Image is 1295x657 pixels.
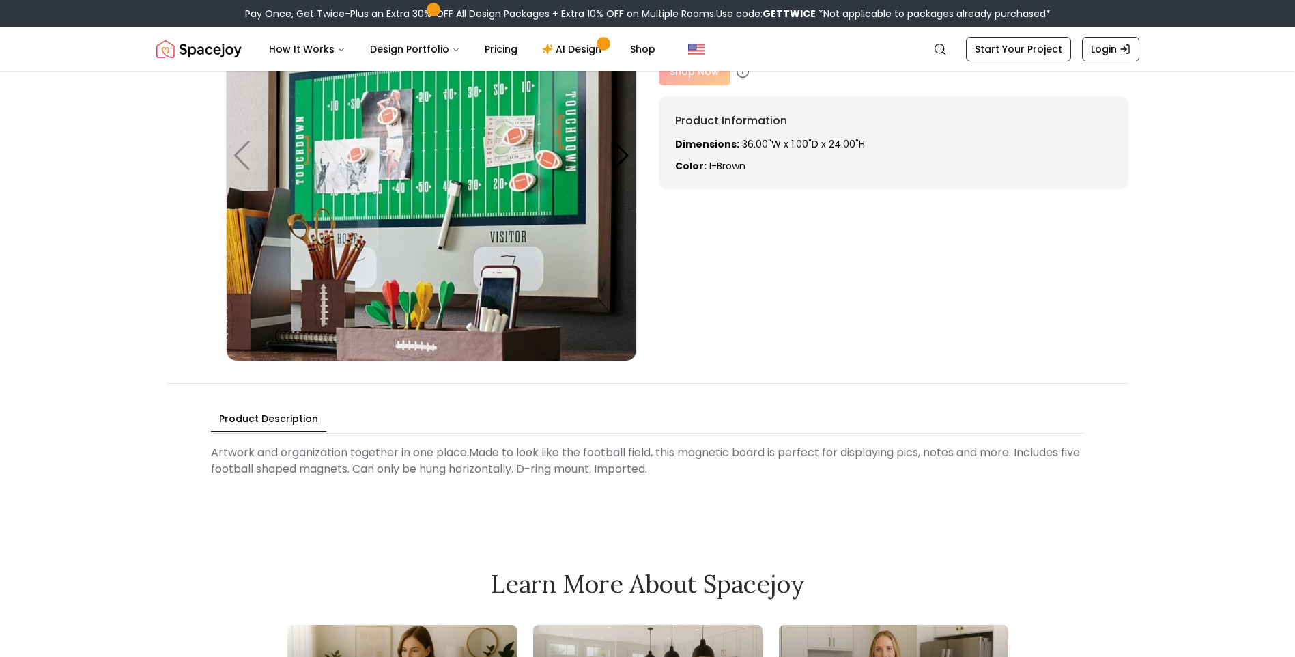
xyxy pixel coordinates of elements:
div: Artwork and organization together in one place.Made to look like the football field, this magneti... [211,439,1085,483]
nav: Global [156,27,1139,71]
button: Design Portfolio [359,36,471,63]
img: United States [688,41,705,57]
a: Start Your Project [966,37,1071,61]
strong: Dimensions: [675,137,739,151]
nav: Main [258,36,666,63]
span: i-brown [709,159,745,173]
strong: Color: [675,159,707,173]
a: Spacejoy [156,36,242,63]
a: Pricing [474,36,528,63]
img: Spacejoy Logo [156,36,242,63]
button: Product Description [211,406,326,432]
a: Login [1082,37,1139,61]
a: Shop [619,36,666,63]
h2: Learn More About Spacejoy [287,570,1008,598]
h6: Product Information [675,113,1112,129]
p: 36.00"W x 1.00"D x 24.00"H [675,137,1112,151]
a: AI Design [531,36,616,63]
div: Pay Once, Get Twice-Plus an Extra 30% OFF All Design Packages + Extra 10% OFF on Multiple Rooms. [245,7,1051,20]
button: How It Works [258,36,356,63]
span: *Not applicable to packages already purchased* [816,7,1051,20]
b: GETTWICE [763,7,816,20]
span: Use code: [716,7,816,20]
